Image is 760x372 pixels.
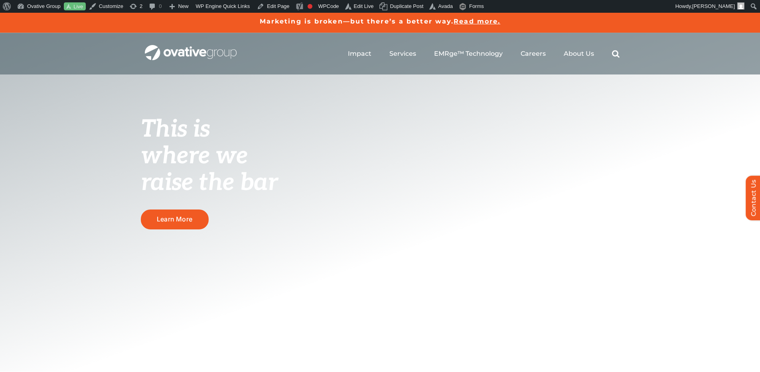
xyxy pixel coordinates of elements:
a: Live [64,2,86,11]
a: EMRge™ Technology [434,50,503,58]
a: Marketing is broken—but there’s a better way. [260,18,454,25]
a: Learn More [141,209,209,229]
span: [PERSON_NAME] [692,3,735,9]
a: Careers [521,50,546,58]
a: OG_Full_horizontal_WHT [145,44,237,52]
span: Learn More [157,215,192,223]
a: Search [612,50,620,58]
a: Read more. [454,18,500,25]
nav: Menu [348,41,620,67]
a: Impact [348,50,371,58]
span: This is [141,115,210,144]
div: Focus keyphrase not set [308,4,312,9]
a: Services [389,50,416,58]
span: where we raise the bar [141,142,278,197]
a: About Us [564,50,594,58]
